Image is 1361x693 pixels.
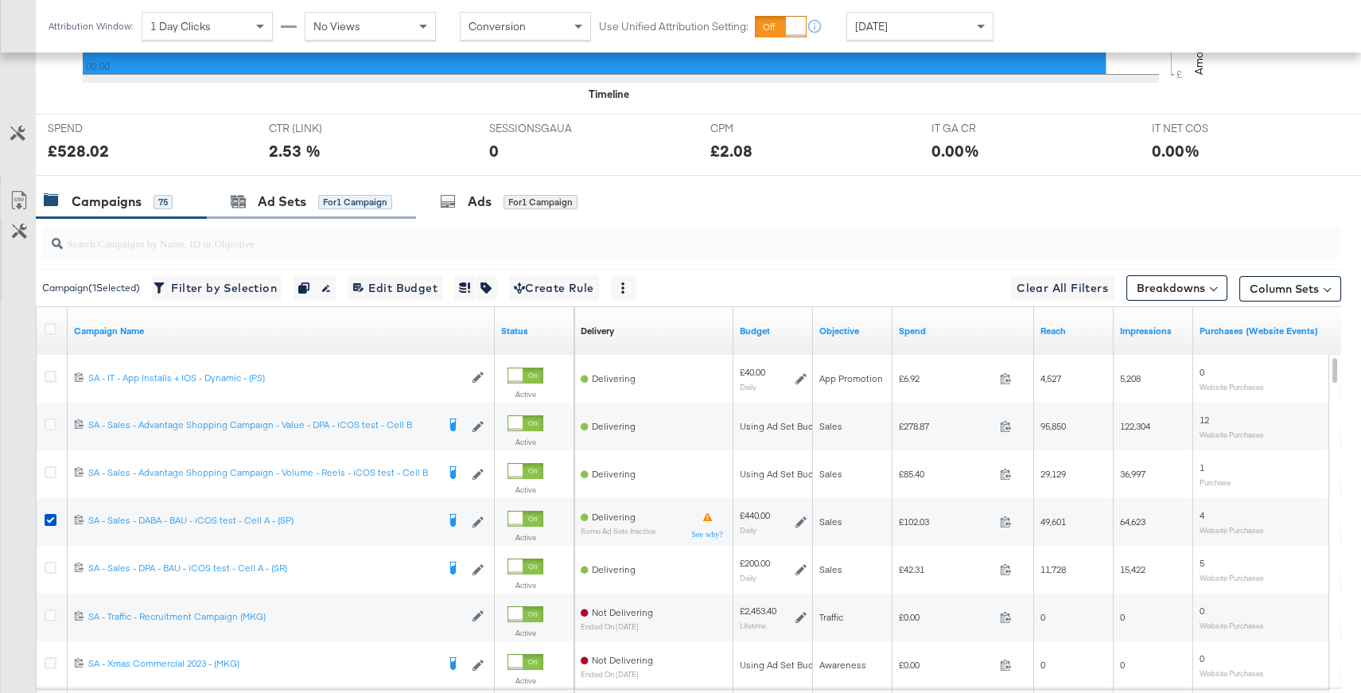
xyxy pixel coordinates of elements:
[1200,461,1204,473] span: 1
[1200,573,1264,582] sub: Website Purchases
[507,675,543,686] label: Active
[1040,516,1066,528] span: 49,601
[899,325,1028,337] a: The total amount spent to date.
[1200,366,1204,378] span: 0
[1120,372,1141,384] span: 5,208
[1040,372,1061,384] span: 4,527
[88,657,436,670] div: SA - Xmas Commercial 2023 - (MKG)
[1200,668,1264,678] sub: Website Purchases
[1040,659,1045,671] span: 0
[1152,139,1200,162] div: 0.00%
[72,193,142,211] div: Campaigns
[88,514,436,530] a: SA - Sales - DABA - BAU - iCOS test - Cell A - (SP)
[1010,275,1114,301] button: Clear All Filters
[740,468,828,481] div: Using Ad Set Budget
[1126,275,1227,301] button: Breakdowns
[507,532,543,543] label: Active
[740,621,766,630] sub: Lifetime
[1200,477,1231,487] sub: Purchase
[88,562,436,578] a: SA - Sales - DPA - BAU - iCOS test - Cell A - (SR)
[1200,430,1264,439] sub: Website Purchases
[489,121,609,136] span: SESSIONSGAUA
[740,525,756,535] sub: Daily
[1200,414,1209,426] span: 12
[581,622,653,631] sub: ended on [DATE]
[819,468,842,480] span: Sales
[88,514,436,527] div: SA - Sales - DABA - BAU - iCOS test - Cell A - (SP)
[740,509,770,522] div: £440.00
[507,580,543,590] label: Active
[1200,557,1204,569] span: 5
[581,527,655,535] sub: Some Ad Sets Inactive
[931,121,1051,136] span: IT GA CR
[88,419,436,434] a: SA - Sales - Advantage Shopping Campaign - Value - DPA - iCOS test - Cell B
[157,278,277,298] span: Filter by Selection
[48,139,109,162] div: £528.02
[819,659,866,671] span: Awareness
[710,139,752,162] div: £2.08
[88,466,436,479] div: SA - Sales - Advantage Shopping Campaign - Volume - Reels - iCOS test - Cell B
[48,21,134,32] div: Attribution Window:
[581,670,653,679] sub: ended on [DATE]
[1040,563,1066,575] span: 11,728
[710,121,830,136] span: CPM
[74,325,488,337] a: Your campaign name.
[1200,621,1264,630] sub: Website Purchases
[740,573,756,582] sub: Daily
[592,372,636,384] span: Delivering
[504,195,577,209] div: for 1 Campaign
[1017,278,1108,298] span: Clear All Filters
[258,193,306,211] div: Ad Sets
[599,19,749,34] label: Use Unified Attribution Setting:
[348,275,442,301] button: Edit Budget
[899,420,994,432] span: £278.87
[1192,5,1206,75] text: Amount (GBP)
[1200,652,1204,664] span: 0
[819,420,842,432] span: Sales
[592,606,653,618] span: Not Delivering
[592,563,636,575] span: Delivering
[88,610,464,624] a: SA - Traffic - Recruitment Campaign (MKG)
[509,275,599,301] button: Create Rule
[1120,659,1125,671] span: 0
[899,659,994,671] span: £0.00
[88,562,436,574] div: SA - Sales - DPA - BAU - iCOS test - Cell A - (SR)
[469,19,526,33] span: Conversion
[269,121,388,136] span: CTR (LINK)
[1200,382,1264,391] sub: Website Purchases
[899,468,994,480] span: £85.40
[592,420,636,432] span: Delivering
[592,468,636,480] span: Delivering
[899,516,994,528] span: £102.03
[353,278,437,298] span: Edit Budget
[1040,468,1066,480] span: 29,129
[740,366,765,379] div: £40.00
[899,611,994,623] span: £0.00
[507,485,543,495] label: Active
[88,372,464,385] a: SA - IT - App Installs + IOS - Dynamic - (PS)
[88,372,464,384] div: SA - IT - App Installs + IOS - Dynamic - (PS)
[899,563,994,575] span: £42.31
[1200,509,1204,521] span: 4
[42,281,140,295] div: Campaign ( 1 Selected)
[1120,563,1145,575] span: 15,422
[592,511,636,523] span: Delivering
[154,195,173,209] div: 75
[819,372,883,384] span: App Promotion
[507,437,543,447] label: Active
[88,466,436,482] a: SA - Sales - Advantage Shopping Campaign - Volume - Reels - iCOS test - Cell B
[1040,420,1066,432] span: 95,850
[740,605,776,617] div: £2,453.40
[152,275,282,301] button: Filter by Selection
[899,372,994,384] span: £6.92
[740,420,828,433] div: Using Ad Set Budget
[1040,611,1045,623] span: 0
[1200,325,1346,337] a: The number of times a purchase was made tracked by your Custom Audience pixel on your website aft...
[489,139,499,162] div: 0
[819,516,842,528] span: Sales
[1200,605,1204,617] span: 0
[1200,525,1264,535] sub: Website Purchases
[501,325,568,337] a: Shows the current state of your Ad Campaign.
[1120,516,1145,528] span: 64,623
